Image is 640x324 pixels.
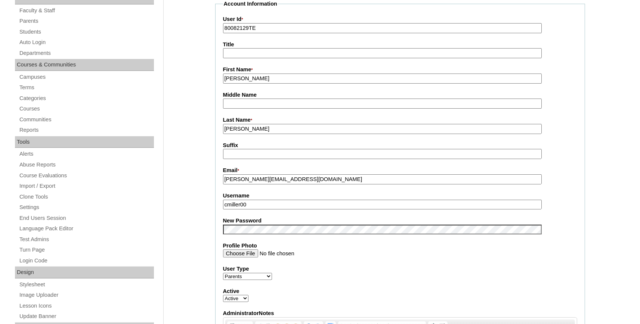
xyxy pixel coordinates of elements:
[223,192,577,200] label: Username
[19,49,154,58] a: Departments
[19,245,154,255] a: Turn Page
[223,141,577,149] label: Suffix
[19,256,154,265] a: Login Code
[19,214,154,223] a: End Users Session
[19,192,154,202] a: Clone Tools
[19,16,154,26] a: Parents
[19,181,154,191] a: Import / Export
[19,160,154,169] a: Abuse Reports
[223,242,577,250] label: Profile Photo
[223,116,577,124] label: Last Name
[19,312,154,321] a: Update Banner
[223,15,577,24] label: User Id
[223,41,577,49] label: Title
[15,267,154,278] div: Design
[19,27,154,37] a: Students
[19,104,154,113] a: Courses
[19,38,154,47] a: Auto Login
[19,94,154,103] a: Categories
[19,235,154,244] a: Test Admins
[19,224,154,233] a: Language Pack Editor
[19,280,154,289] a: Stylesheet
[223,309,577,317] label: AdministratorNotes
[19,290,154,300] a: Image Uploader
[19,125,154,135] a: Reports
[223,265,577,273] label: User Type
[19,149,154,159] a: Alerts
[19,301,154,311] a: Lesson Icons
[19,72,154,82] a: Campuses
[15,59,154,71] div: Courses & Communities
[223,166,577,175] label: Email
[19,6,154,15] a: Faculty & Staff
[223,287,577,295] label: Active
[19,83,154,92] a: Terms
[223,217,577,225] label: New Password
[19,171,154,180] a: Course Evaluations
[19,115,154,124] a: Communities
[15,136,154,148] div: Tools
[223,91,577,99] label: Middle Name
[19,203,154,212] a: Settings
[223,66,577,74] label: First Name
